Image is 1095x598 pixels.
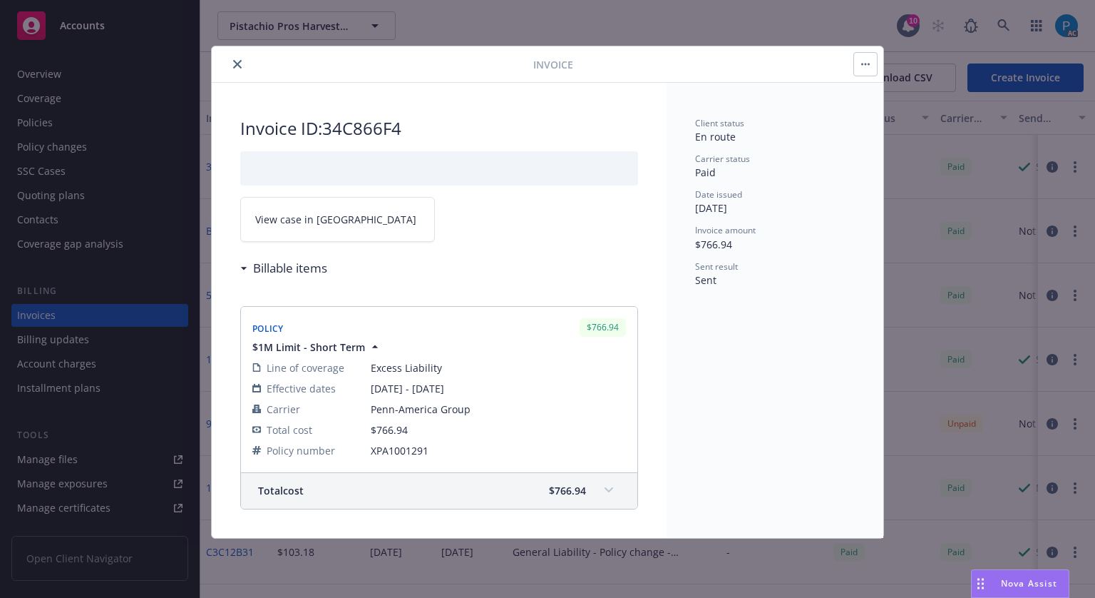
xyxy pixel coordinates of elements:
span: Invoice amount [695,224,756,236]
span: Sent [695,273,716,287]
span: [DATE] [695,201,727,215]
div: $766.94 [580,318,626,336]
div: Totalcost$766.94 [241,473,637,509]
span: Total cost [258,483,304,498]
span: Penn-America Group [371,402,626,417]
button: Nova Assist [971,569,1069,598]
span: Policy [252,323,284,335]
span: Carrier status [695,153,750,165]
span: Nova Assist [1001,577,1057,589]
h2: Invoice ID: 34C866F4 [240,117,638,140]
span: Carrier [267,402,300,417]
span: XPA1001291 [371,443,626,458]
span: $766.94 [371,423,408,437]
span: Policy number [267,443,335,458]
span: Sent result [695,260,738,273]
div: Drag to move [972,570,989,597]
span: Date issued [695,188,742,201]
span: $766.94 [695,238,732,251]
span: $766.94 [549,483,586,498]
span: Effective dates [267,381,336,396]
span: En route [695,130,736,143]
button: close [229,56,246,73]
span: [DATE] - [DATE] [371,381,626,396]
a: View case in [GEOGRAPHIC_DATA] [240,197,435,242]
div: Billable items [240,259,327,278]
span: Line of coverage [267,360,344,375]
span: Client status [695,117,744,129]
span: Total cost [267,422,312,437]
span: $1M Limit - Short Term [252,340,365,355]
span: Invoice [533,57,573,72]
h3: Billable items [253,259,327,278]
span: Paid [695,166,716,179]
span: View case in [GEOGRAPHIC_DATA] [255,212,416,227]
span: Excess Liability [371,360,626,375]
button: $1M Limit - Short Term [252,340,382,355]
